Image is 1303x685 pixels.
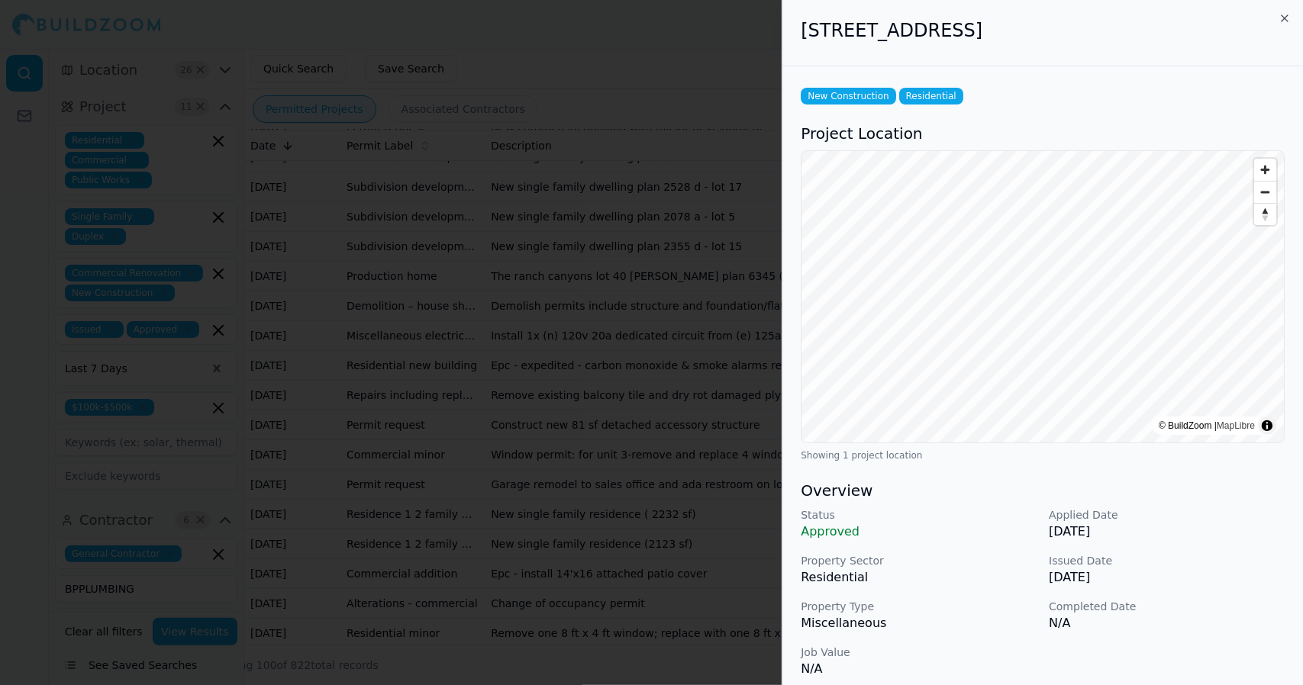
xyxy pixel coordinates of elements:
p: N/A [801,660,1037,678]
button: Zoom out [1254,181,1276,203]
span: Residential [899,88,963,105]
p: [DATE] [1049,523,1285,541]
p: Applied Date [1049,507,1285,523]
p: Property Type [801,599,1037,614]
p: Approved [801,523,1037,541]
a: MapLibre [1217,420,1255,431]
p: Miscellaneous [801,614,1037,632]
canvas: Map [801,151,1285,443]
button: Zoom in [1254,159,1276,181]
h3: Overview [801,480,1285,501]
p: Issued Date [1049,553,1285,568]
p: Job Value [801,645,1037,660]
h2: [STREET_ADDRESS] [801,18,1285,43]
p: [DATE] [1049,568,1285,587]
p: Residential [801,568,1037,587]
span: New Construction [801,88,895,105]
button: Reset bearing to north [1254,203,1276,225]
p: Completed Date [1049,599,1285,614]
div: © BuildZoom | [1159,418,1255,433]
h3: Project Location [801,123,1285,144]
div: Showing 1 project location [801,449,1285,461]
summary: Toggle attribution [1258,416,1276,435]
p: Status [801,507,1037,523]
p: N/A [1049,614,1285,632]
p: Property Sector [801,553,1037,568]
